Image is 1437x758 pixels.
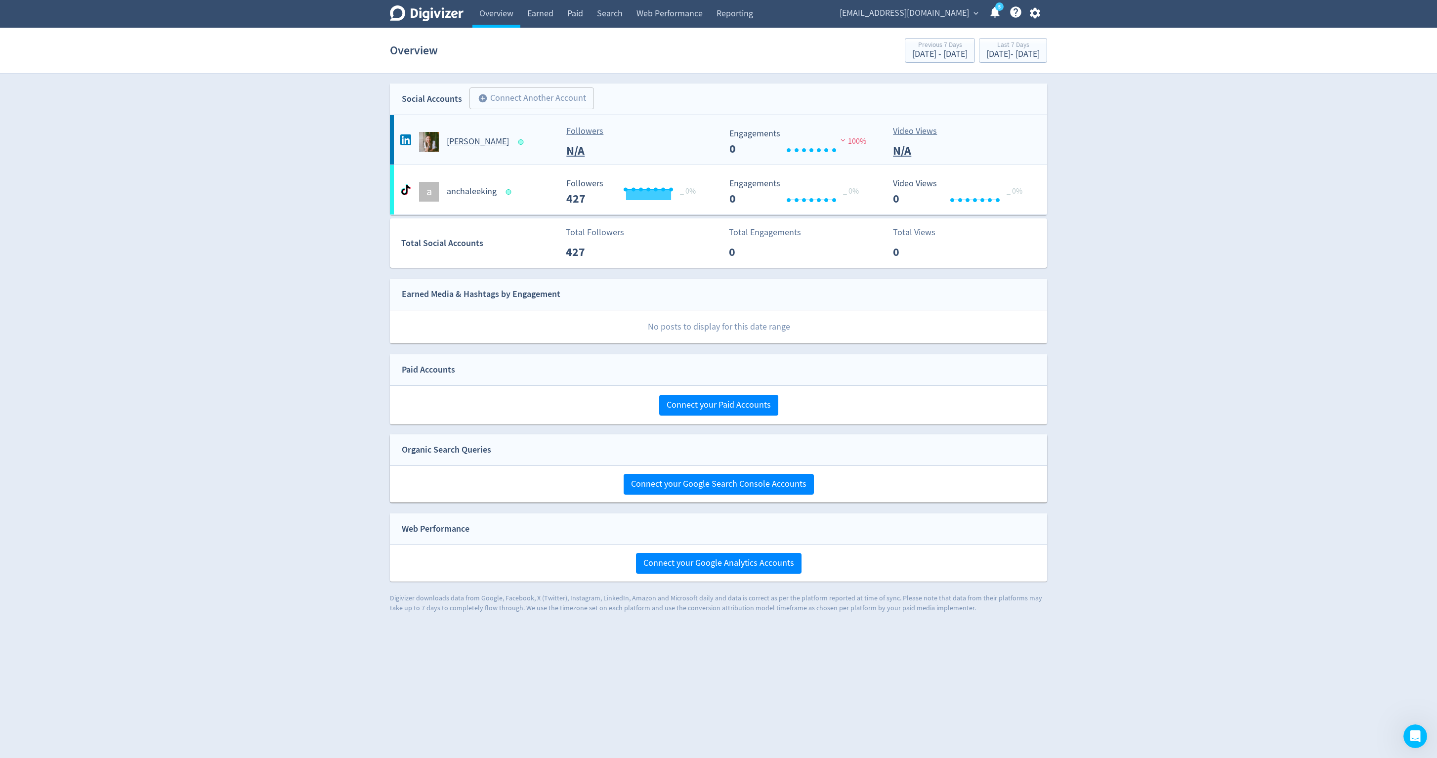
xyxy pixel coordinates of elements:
span: expand_more [972,9,980,18]
p: Total Followers [566,226,624,239]
div: [DATE] - [DATE] [986,50,1040,59]
div: Social Accounts [402,92,462,106]
span: Data last synced: 7 Oct 2025, 5:02am (AEDT) [518,139,527,145]
a: 5 [995,2,1004,11]
img: Anchalee King undefined [419,132,439,152]
svg: Followers --- [561,179,710,205]
p: No posts to display for this date range [390,310,1047,343]
a: aanchaleeking Followers --- _ 0% Followers 427 Engagements 0 Engagements 0 _ 0% Video Views 0 Vid... [390,165,1047,214]
a: Connect your Google Analytics Accounts [636,557,802,569]
a: Connect Another Account [462,89,594,109]
button: Connect your Google Analytics Accounts [636,553,802,574]
p: N/A [893,142,950,160]
p: Digivizer downloads data from Google, Facebook, X (Twitter), Instagram, LinkedIn, Amazon and Micr... [390,593,1047,613]
p: N/A [566,142,623,160]
iframe: Intercom live chat [1403,724,1427,748]
span: add_circle [478,93,488,103]
div: Last 7 Days [986,42,1040,50]
button: Connect Another Account [469,87,594,109]
div: Organic Search Queries [402,443,491,457]
div: a [419,182,439,202]
div: Earned Media & Hashtags by Engagement [402,287,560,301]
p: Total Views [893,226,950,239]
h5: [PERSON_NAME] [447,136,509,148]
a: Anchalee King undefined[PERSON_NAME]FollowersN/A Engagements 0 Engagements 0 100%Video ViewsN/A [390,115,1047,165]
text: 5 [998,3,1001,10]
span: [EMAIL_ADDRESS][DOMAIN_NAME] [840,5,969,21]
span: Connect your Google Search Console Accounts [631,480,806,489]
button: Last 7 Days[DATE]- [DATE] [979,38,1047,63]
a: Connect your Google Search Console Accounts [624,478,814,490]
div: Web Performance [402,522,469,536]
div: [DATE] - [DATE] [912,50,968,59]
p: Video Views [893,125,950,138]
span: Connect your Google Analytics Accounts [643,559,794,568]
svg: Engagements 0 [724,179,873,205]
p: Total Engagements [729,226,801,239]
svg: Engagements 0 [724,129,873,155]
h5: anchaleeking [447,186,497,198]
button: Previous 7 Days[DATE] - [DATE] [905,38,975,63]
span: _ 0% [1007,186,1022,196]
p: 0 [729,243,786,261]
div: Paid Accounts [402,363,455,377]
p: Followers [566,125,623,138]
div: Previous 7 Days [912,42,968,50]
span: _ 0% [680,186,696,196]
img: negative-performance.svg [838,136,848,144]
a: Connect your Paid Accounts [659,399,778,411]
span: _ 0% [843,186,859,196]
span: Connect your Paid Accounts [667,401,771,410]
span: 100% [838,136,866,146]
p: 0 [893,243,950,261]
button: Connect your Google Search Console Accounts [624,474,814,495]
svg: Video Views 0 [888,179,1036,205]
h1: Overview [390,35,438,66]
div: Total Social Accounts [401,236,559,251]
span: Data last synced: 7 Oct 2025, 6:02am (AEDT) [506,189,514,195]
button: Connect your Paid Accounts [659,395,778,416]
p: 427 [566,243,623,261]
button: [EMAIL_ADDRESS][DOMAIN_NAME] [836,5,981,21]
